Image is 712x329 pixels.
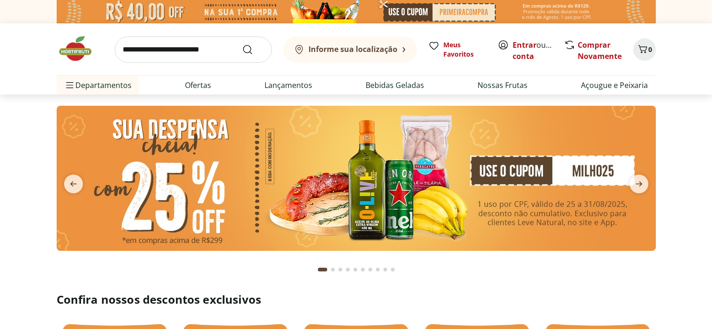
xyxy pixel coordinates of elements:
[578,40,622,61] a: Comprar Novamente
[64,74,75,96] button: Menu
[622,175,656,193] button: next
[513,40,536,50] a: Entrar
[352,258,359,281] button: Go to page 5 from fs-carousel
[185,80,211,91] a: Ofertas
[57,292,656,307] h2: Confira nossos descontos exclusivos
[359,258,367,281] button: Go to page 6 from fs-carousel
[308,44,397,54] b: Informe sua localização
[367,258,374,281] button: Go to page 7 from fs-carousel
[115,37,272,63] input: search
[428,40,486,59] a: Meus Favoritos
[64,74,132,96] span: Departamentos
[513,39,554,62] span: ou
[443,40,486,59] span: Meus Favoritos
[283,37,417,63] button: Informe sua localização
[581,80,648,91] a: Açougue e Peixaria
[329,258,337,281] button: Go to page 2 from fs-carousel
[57,35,103,63] img: Hortifruti
[242,44,264,55] button: Submit Search
[264,80,312,91] a: Lançamentos
[366,80,424,91] a: Bebidas Geladas
[633,38,656,61] button: Carrinho
[57,175,90,193] button: previous
[337,258,344,281] button: Go to page 3 from fs-carousel
[57,106,656,251] img: cupom
[513,40,564,61] a: Criar conta
[389,258,396,281] button: Go to page 10 from fs-carousel
[374,258,382,281] button: Go to page 8 from fs-carousel
[648,45,652,54] span: 0
[477,80,528,91] a: Nossas Frutas
[382,258,389,281] button: Go to page 9 from fs-carousel
[344,258,352,281] button: Go to page 4 from fs-carousel
[316,258,329,281] button: Current page from fs-carousel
